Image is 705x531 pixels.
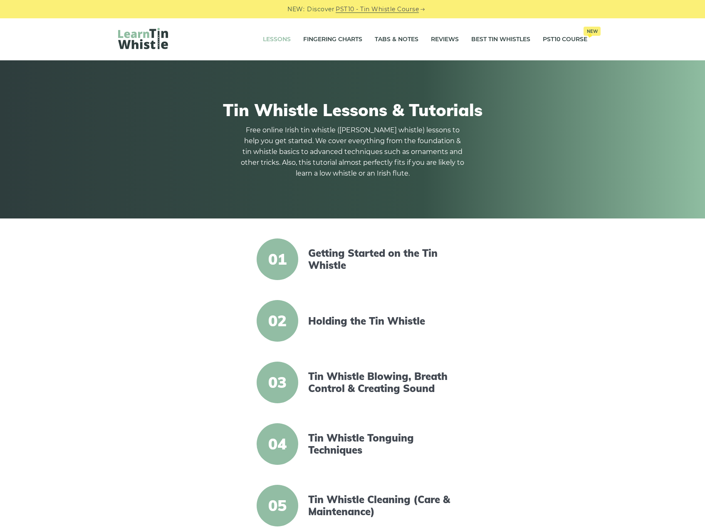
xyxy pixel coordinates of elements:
h1: Tin Whistle Lessons & Tutorials [118,100,587,120]
a: Holding the Tin Whistle [308,315,451,327]
a: Fingering Charts [303,29,362,50]
span: 02 [257,300,298,342]
p: Free online Irish tin whistle ([PERSON_NAME] whistle) lessons to help you get started. We cover e... [240,125,465,179]
a: Tin Whistle Cleaning (Care & Maintenance) [308,494,451,518]
span: 03 [257,362,298,403]
a: Tabs & Notes [375,29,418,50]
span: 01 [257,238,298,280]
a: Lessons [263,29,291,50]
span: 04 [257,423,298,465]
a: Best Tin Whistles [471,29,530,50]
a: Tin Whistle Blowing, Breath Control & Creating Sound [308,370,451,395]
a: Reviews [431,29,459,50]
a: Tin Whistle Tonguing Techniques [308,432,451,456]
span: New [584,27,601,36]
a: Getting Started on the Tin Whistle [308,247,451,271]
span: 05 [257,485,298,526]
a: PST10 CourseNew [543,29,587,50]
img: LearnTinWhistle.com [118,28,168,49]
